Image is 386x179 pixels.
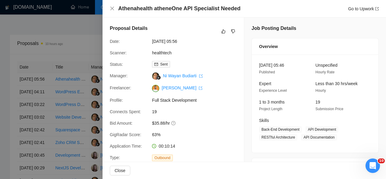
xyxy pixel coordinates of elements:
[152,131,242,138] span: 63%
[315,100,320,104] span: 19
[152,155,173,161] span: Outbound
[110,6,115,11] button: Close
[154,62,158,66] span: mail
[152,97,242,104] span: Full Stack Development
[229,28,237,35] button: dislike
[118,5,240,12] h4: Athenahealth atheneOne API Specialist Needed
[315,81,358,86] span: Less than 30 hrs/week
[375,7,379,11] span: export
[259,70,275,74] span: Published
[378,158,385,163] span: 10
[259,126,302,133] span: Back-End Development
[152,120,242,126] span: $35.88/hr
[110,50,127,55] span: Scanner:
[110,132,141,137] span: GigRadar Score:
[259,158,371,174] div: Client Details
[315,63,337,68] span: Unspecified
[160,62,168,66] span: Sent
[159,144,175,149] span: 00:10:14
[110,85,131,90] span: Freelancer:
[152,50,172,55] a: healthtech
[162,85,202,90] a: [PERSON_NAME] export
[199,86,202,90] span: export
[348,6,379,11] a: Go to Upworkexport
[110,155,120,160] span: Type:
[221,29,226,34] span: like
[152,85,159,92] img: c1NLmzrk-0pBZjOo1nLSJnOz0itNHKTdmMHAt8VIsLFzaWqqsJDJtcFyV3OYvrqgu3
[365,158,380,173] iframe: Intercom live chat
[152,38,242,45] span: [DATE] 05:56
[110,144,142,149] span: Application Time:
[110,39,120,44] span: Date:
[220,28,227,35] button: like
[315,88,326,93] span: Hourly
[259,107,282,111] span: Project Length
[231,29,235,34] span: dislike
[199,74,203,78] span: export
[110,73,128,78] span: Manager:
[110,25,147,32] h5: Proposal Details
[259,63,284,68] span: [DATE] 05:46
[115,167,125,174] span: Close
[259,43,278,50] span: Overview
[152,144,156,148] span: clock-circle
[171,121,176,126] span: question-circle
[110,109,141,114] span: Connects Spent:
[157,75,161,80] img: gigradar-bm.png
[110,62,123,67] span: Status:
[259,81,271,86] span: Expert
[301,134,337,141] span: API Documentation
[315,107,343,111] span: Submission Price
[259,100,285,104] span: 1 to 3 months
[110,166,130,175] button: Close
[305,126,338,133] span: API Development
[252,25,296,32] h5: Job Posting Details
[152,108,242,115] span: 19
[110,121,133,126] span: Bid Amount:
[163,73,202,78] a: Ni Wayan Budiarti export
[259,134,297,141] span: RESTful Architecture
[259,88,287,93] span: Experience Level
[259,118,269,123] span: Skills
[110,98,123,103] span: Profile:
[110,6,115,11] span: close
[315,70,334,74] span: Hourly Rate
